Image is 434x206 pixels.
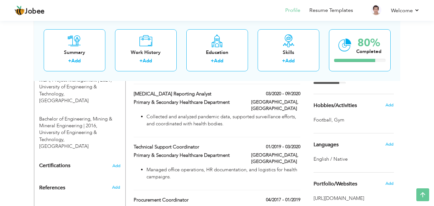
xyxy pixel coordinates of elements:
[251,99,300,112] label: [GEOGRAPHIC_DATA], [GEOGRAPHIC_DATA]
[134,91,242,97] label: [MEDICAL_DATA] Reporting Analyst
[134,197,242,203] label: Procurement Coordinator
[309,173,399,195] div: Share your links of online work
[134,152,242,159] label: Primary & Secondary Healthcare Department
[146,113,300,127] li: Collected and analyzed pandemic data, supported surveillance efforts, and coordinated with health...
[134,99,242,106] label: Primary & Secondary Healthcare Department
[263,49,314,56] div: Skills
[314,156,348,162] span: English / Native
[266,91,300,97] label: 03/2020 - 09/2020
[143,58,152,64] a: Add
[314,133,394,163] div: Show your familiar languages.
[371,5,381,15] img: Profile Img
[34,184,125,194] div: Add the reference.
[49,49,100,56] div: Summary
[146,166,300,180] li: Managed office operations, HR documentation, and logistics for health campaigns.
[71,58,81,64] a: Add
[282,58,285,64] label: +
[34,77,125,104] div: MBA, 2021
[334,117,346,123] span: Gym
[39,77,112,83] span: MBA, University of Engineering & Technology, 2021
[112,164,120,168] span: Add the certifications you’ve earned.
[266,197,300,203] label: 04/2017 - 01/2019
[39,129,97,149] span: University of Engineering & Technology, [GEOGRAPHIC_DATA]
[39,62,120,150] div: Add your educational degree.
[285,7,300,14] a: Profile
[391,7,420,14] a: Welcome
[356,48,381,55] div: Completed
[191,49,243,56] div: Education
[112,184,120,190] span: Add
[14,5,25,16] img: jobee.io
[285,58,295,64] a: Add
[211,58,214,64] label: +
[14,5,45,16] a: Jobee
[309,94,399,117] div: Share some of your professional and personal interests.
[385,141,394,147] span: Add
[251,152,300,165] label: [GEOGRAPHIC_DATA], [GEOGRAPHIC_DATA]
[332,117,333,123] span: ,
[385,102,394,108] span: Add
[314,181,357,187] span: Portfolio/Websites
[314,117,334,123] span: Football
[39,185,65,191] span: References
[214,58,223,64] a: Add
[314,142,339,148] span: Languages
[314,195,394,202] span: [URL][DOMAIN_NAME]
[120,49,172,56] div: Work History
[68,58,71,64] label: +
[34,106,125,150] div: Bachelor of Engineering, 2016
[385,181,394,186] span: Add
[139,58,143,64] label: +
[39,116,112,129] span: Bachelor of Engineering, University of Engineering & Technology, 2016
[39,84,97,104] span: University of Engineering & Technology, [GEOGRAPHIC_DATA]
[266,144,300,150] label: 01/2019 - 03/2020
[314,103,357,109] span: Hobbies/Activities
[356,37,381,48] div: 80%
[25,8,45,15] span: Jobee
[39,162,70,169] span: Certifications
[309,7,353,14] a: Resume Templates
[134,144,242,150] label: Technical Support Coordinator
